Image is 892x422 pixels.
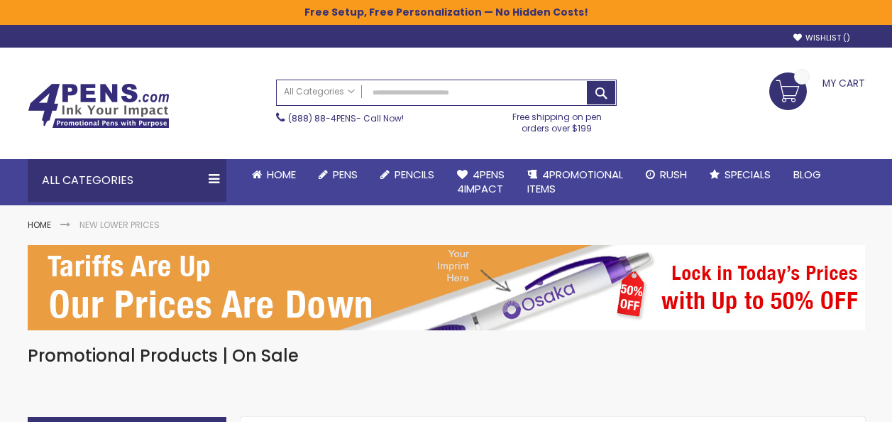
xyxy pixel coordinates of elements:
[28,219,51,231] a: Home
[497,106,617,134] div: Free shipping on pen orders over $199
[28,345,865,367] h1: Promotional Products | On Sale
[527,167,623,196] span: 4PROMOTIONAL ITEMS
[457,167,505,196] span: 4Pens 4impact
[725,167,771,182] span: Specials
[793,167,821,182] span: Blog
[28,83,170,129] img: 4Pens Custom Pens and Promotional Products
[277,80,362,104] a: All Categories
[516,159,634,205] a: 4PROMOTIONALITEMS
[288,112,404,124] span: - Call Now!
[241,159,307,190] a: Home
[395,167,434,182] span: Pencils
[634,159,698,190] a: Rush
[267,167,296,182] span: Home
[698,159,782,190] a: Specials
[288,112,356,124] a: (888) 88-4PENS
[307,159,369,190] a: Pens
[782,159,832,190] a: Blog
[660,167,687,182] span: Rush
[793,33,850,43] a: Wishlist
[28,245,865,330] img: New Lower Prices
[284,86,355,97] span: All Categories
[28,159,226,202] div: All Categories
[369,159,446,190] a: Pencils
[79,219,160,231] strong: New Lower Prices
[446,159,516,205] a: 4Pens4impact
[333,167,358,182] span: Pens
